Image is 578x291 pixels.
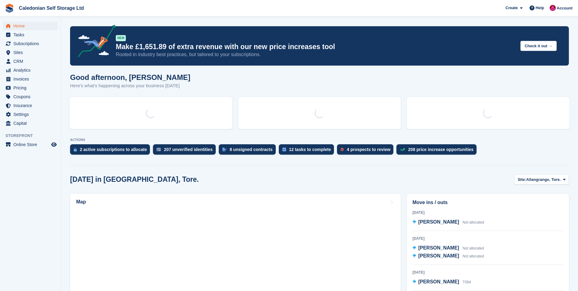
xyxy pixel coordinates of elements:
a: [PERSON_NAME] Not allocated [413,252,484,260]
span: Coupons [13,92,50,101]
p: Here's what's happening across your business [DATE] [70,82,190,89]
span: Invoices [13,75,50,83]
span: Sites [13,48,50,57]
span: Online Store [13,140,50,149]
div: 12 tasks to complete [289,147,331,152]
img: task-75834270c22a3079a89374b754ae025e5fb1db73e45f91037f5363f120a921f8.svg [282,148,286,151]
span: Tasks [13,31,50,39]
h1: Good afternoon, [PERSON_NAME] [70,73,190,81]
img: prospect-51fa495bee0391a8d652442698ab0144808aea92771e9ea1ae160a38d050c398.svg [341,148,344,151]
a: menu [3,39,58,48]
img: active_subscription_to_allocate_icon-d502201f5373d7db506a760aba3b589e785aa758c864c3986d89f69b8ff3... [74,148,77,152]
img: verify_identity-adf6edd0f0f0b5bbfe63781bf79b02c33cf7c696d77639b501bdc392416b5a36.svg [157,148,161,151]
div: NEW [116,35,126,41]
a: 12 tasks to complete [279,144,337,158]
img: price_increase_opportunities-93ffe204e8149a01c8c9dc8f82e8f89637d9d84a8eef4429ea346261dce0b2c0.svg [400,148,405,151]
span: Allangrange, Tore. [526,177,561,183]
div: 4 prospects to review [347,147,390,152]
a: Caledonian Self Storage Ltd [16,3,86,13]
span: Settings [13,110,50,119]
a: Preview store [50,141,58,148]
div: 207 unverified identities [164,147,213,152]
span: Help [536,5,544,11]
img: Donald Mathieson [550,5,556,11]
a: menu [3,101,58,110]
a: menu [3,75,58,83]
span: CRM [13,57,50,66]
span: Not allocated [463,254,484,258]
div: 8 unsigned contracts [230,147,273,152]
span: Analytics [13,66,50,74]
span: [PERSON_NAME] [418,279,459,284]
span: Subscriptions [13,39,50,48]
span: [PERSON_NAME] [418,253,459,258]
img: stora-icon-8386f47178a22dfd0bd8f6a31ec36ba5ce8667c1dd55bd0f319d3a0aa187defe.svg [5,4,14,13]
span: [PERSON_NAME] [418,219,459,225]
div: 2 active subscriptions to allocate [80,147,147,152]
a: menu [3,119,58,128]
a: [PERSON_NAME] Not allocated [413,244,484,252]
h2: Move ins / outs [413,199,563,206]
span: Account [557,5,573,11]
span: Not allocated [463,220,484,225]
a: 207 unverified identities [153,144,219,158]
a: menu [3,92,58,101]
p: Make £1,651.89 of extra revenue with our new price increases tool [116,42,516,51]
a: 4 prospects to review [337,144,396,158]
h2: [DATE] in [GEOGRAPHIC_DATA], Tore. [70,175,199,184]
span: Pricing [13,84,50,92]
button: Check it out → [520,41,557,51]
a: menu [3,22,58,30]
button: Site: Allangrange, Tore. [514,174,569,185]
span: Create [505,5,518,11]
a: [PERSON_NAME] T094 [413,278,471,286]
span: Home [13,22,50,30]
a: menu [3,57,58,66]
div: [DATE] [413,210,563,215]
a: menu [3,140,58,149]
div: 208 price increase opportunities [408,147,473,152]
a: menu [3,66,58,74]
span: Insurance [13,101,50,110]
img: price-adjustments-announcement-icon-8257ccfd72463d97f412b2fc003d46551f7dbcb40ab6d574587a9cd5c0d94... [73,25,115,59]
span: Not allocated [463,246,484,250]
a: 208 price increase opportunities [396,144,480,158]
a: 2 active subscriptions to allocate [70,144,153,158]
div: [DATE] [413,270,563,275]
span: Storefront [5,133,61,139]
a: menu [3,84,58,92]
a: 8 unsigned contracts [219,144,279,158]
h2: Map [76,199,86,205]
div: [DATE] [413,236,563,241]
span: Site: [518,177,526,183]
span: Capital [13,119,50,128]
span: T094 [463,280,471,284]
img: contract_signature_icon-13c848040528278c33f63329250d36e43548de30e8caae1d1a13099fd9432cc5.svg [222,148,227,151]
a: menu [3,48,58,57]
span: [PERSON_NAME] [418,245,459,250]
a: menu [3,110,58,119]
a: [PERSON_NAME] Not allocated [413,218,484,226]
p: Rooted in industry best practices, but tailored to your subscriptions. [116,51,516,58]
a: menu [3,31,58,39]
p: ACTIONS [70,138,569,142]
